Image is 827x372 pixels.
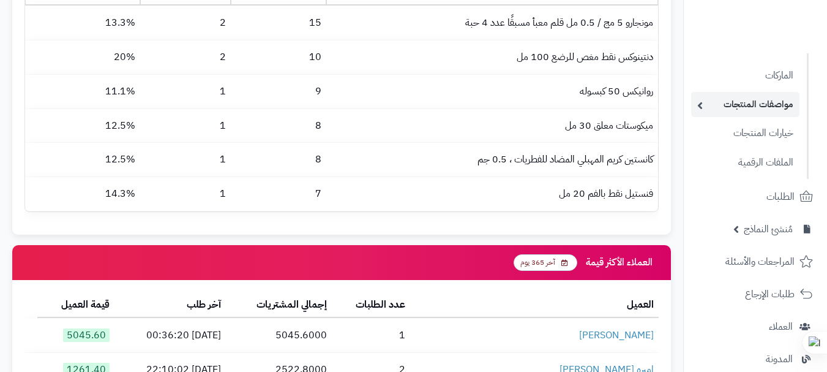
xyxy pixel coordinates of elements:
[514,254,577,271] span: آخر 365 يوم
[226,319,332,352] td: 5045.6000
[25,109,140,143] td: 12.5%
[691,247,820,276] a: المراجعات والأسئلة
[231,177,326,211] td: 7
[114,319,226,352] td: [DATE] 00:36:20
[25,143,140,177] td: 12.5%
[114,293,226,318] th: آخر طلب
[140,109,231,143] td: 1
[231,75,326,108] td: 9
[140,177,231,211] td: 1
[766,351,793,368] span: المدونة
[326,177,658,211] td: فنستيل نقط بالفم 20 مل
[63,328,110,342] span: 5045.60
[326,40,658,74] td: دنتينوكس نقط مغص للرضع 100 مل
[226,293,332,318] th: إجمالي المشتريات
[326,143,658,177] td: كانستين كريم المهبلي المضاد للفطريات ، 0.5 جم
[725,253,795,270] span: المراجعات والأسئلة
[769,318,793,335] span: العملاء
[25,40,140,74] td: 20%
[586,257,659,268] h3: العملاء الأكثر قيمة
[691,63,799,89] a: الماركات
[25,75,140,108] td: 11.1%
[231,6,326,40] td: 15
[25,177,140,211] td: 14.3%
[744,34,815,60] img: logo-2.png
[691,150,799,176] a: الملفات الرقمية
[691,120,799,146] a: خيارات المنتجات
[231,143,326,177] td: 8
[332,293,410,318] th: عدد الطلبات
[37,293,114,318] th: قيمة العميل
[25,6,140,40] td: 13.3%
[745,286,795,303] span: طلبات الإرجاع
[691,312,820,341] a: العملاء
[410,293,659,318] th: العميل
[744,221,793,238] span: مُنشئ النماذج
[691,92,799,117] a: مواصفات المنتجات
[231,109,326,143] td: 8
[140,6,231,40] td: 2
[326,6,658,40] td: مونجارو 5 مج / 0.5 مل قلم معبأ مسبقًا عدد 4 حبة
[140,143,231,177] td: 1
[140,40,231,74] td: 2
[326,75,658,108] td: روانيكس 50 كبسوله
[231,40,326,74] td: 10
[691,182,820,211] a: الطلبات
[691,279,820,309] a: طلبات الإرجاع
[326,109,658,143] td: ميكوستات معلق 30 مل
[579,328,654,343] a: [PERSON_NAME]
[332,319,410,352] td: 1
[766,188,795,205] span: الطلبات
[140,75,231,108] td: 1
